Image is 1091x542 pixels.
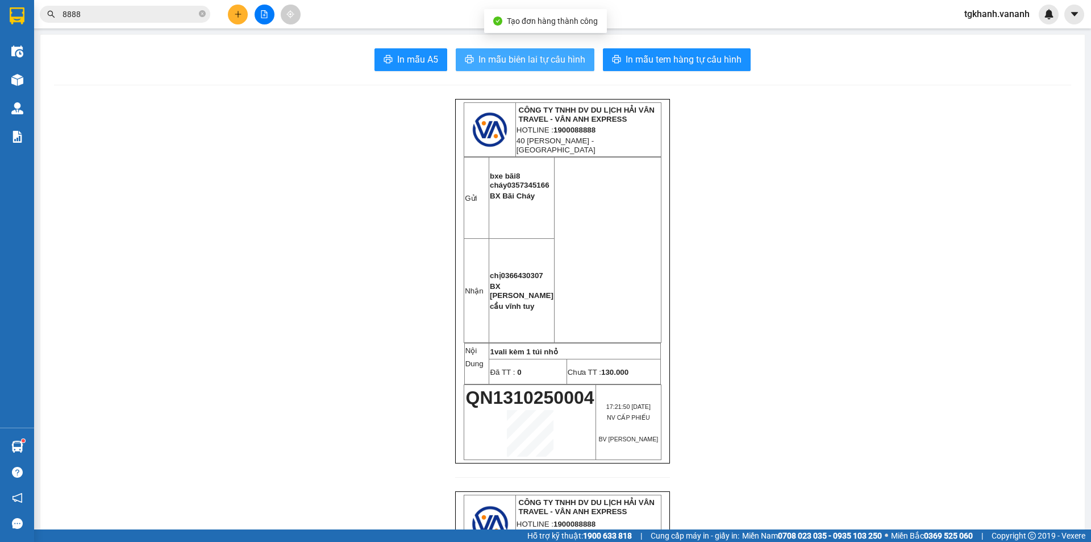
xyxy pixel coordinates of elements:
[228,5,248,24] button: plus
[507,181,549,189] span: 0357345166
[199,9,206,20] span: close-circle
[490,347,557,356] span: 1vali kèm 1 túi nhỏ
[517,136,596,154] span: 40 [PERSON_NAME] - [GEOGRAPHIC_DATA]
[63,8,197,20] input: Tìm tên, số ĐT hoặc mã đơn
[471,111,509,148] img: logo
[465,346,484,368] span: Nội Dung
[11,45,23,57] img: warehouse-icon
[1028,532,1036,540] span: copyright
[456,48,594,71] button: printerIn mẫu biên lai tự cấu hình
[885,533,888,538] span: ⚪️
[490,302,534,311] span: cầu vĩnh tuy
[11,441,23,453] img: warehouse-icon
[465,194,477,202] span: Gửi
[199,10,206,17] span: close-circle
[891,529,973,542] span: Miền Bắc
[1069,9,1080,19] span: caret-down
[955,7,1039,21] span: tgkhanh.vananh
[374,48,447,71] button: printerIn mẫu A5
[517,126,553,134] span: HOTLINE :
[11,74,23,86] img: warehouse-icon
[742,529,882,542] span: Miền Nam
[22,439,25,442] sup: 1
[286,10,294,18] span: aim
[490,172,549,189] span: bxe bãi8 cháy
[10,7,24,24] img: logo-vxr
[778,531,882,540] strong: 0708 023 035 - 0935 103 250
[517,106,657,123] strong: CÔNG TY TNHH DV DU LỊCH HẢI VÂN TRAVEL - VÂN ANH EXPRESS
[12,493,23,503] span: notification
[601,368,628,376] span: 130.000
[651,529,739,542] span: Cung cấp máy in - giấy in:
[281,5,301,24] button: aim
[490,368,515,376] span: Đã TT :
[47,10,55,18] span: search
[517,498,657,516] strong: CÔNG TY TNHH DV DU LỊCH HẢI VÂN TRAVEL - VÂN ANH EXPRESS
[466,387,594,408] span: QN1310250004
[583,531,632,540] strong: 1900 633 818
[490,192,535,200] span: BX Bãi Cháy
[517,368,521,376] span: 0
[384,55,393,65] span: printer
[606,403,651,410] span: 17:21:50 [DATE]
[607,414,650,421] span: NV CẤP PHIẾU
[11,131,23,143] img: solution-icon
[490,282,553,300] span: BX [PERSON_NAME]
[924,531,973,540] strong: 0369 525 060
[465,55,474,65] span: printer
[12,518,23,529] span: message
[598,436,658,442] span: BV [PERSON_NAME]
[397,52,438,67] span: In mẫu A5
[553,520,596,528] strong: 1900088888
[478,52,585,67] span: In mẫu biên lai tự cấu hình
[255,5,274,24] button: file-add
[12,467,23,478] span: question-circle
[490,271,543,280] span: chị
[527,529,632,542] span: Hỗ trợ kỹ thuật:
[568,368,629,376] span: Chưa TT :
[1064,5,1084,24] button: caret-down
[260,10,268,18] span: file-add
[640,529,642,542] span: |
[234,10,242,18] span: plus
[612,55,621,65] span: printer
[501,271,543,280] span: 0366430307
[517,520,596,528] span: HOTLINE :
[981,529,983,542] span: |
[11,102,23,114] img: warehouse-icon
[603,48,751,71] button: printerIn mẫu tem hàng tự cấu hình
[493,16,502,26] span: check-circle
[1044,9,1054,19] img: icon-new-feature
[553,126,596,134] strong: 1900088888
[626,52,742,67] span: In mẫu tem hàng tự cấu hình
[465,287,483,295] span: Nhận
[507,16,598,26] span: Tạo đơn hàng thành công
